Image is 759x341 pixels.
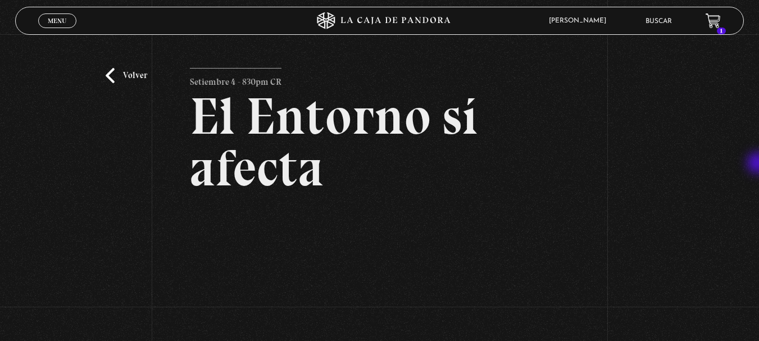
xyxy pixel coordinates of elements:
[44,27,70,35] span: Cerrar
[106,68,147,83] a: Volver
[646,18,672,25] a: Buscar
[543,17,617,24] span: [PERSON_NAME]
[190,90,569,194] h2: El Entorno sí afecta
[48,17,66,24] span: Menu
[706,13,721,29] a: 1
[717,28,726,34] span: 1
[190,68,281,90] p: Setiembre 4 - 830pm CR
